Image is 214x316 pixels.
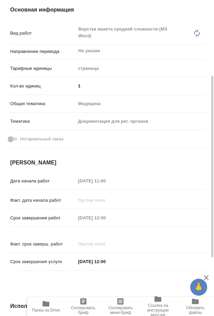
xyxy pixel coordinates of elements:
[27,297,65,316] button: Папка на Drive
[10,178,76,184] p: Дата начала работ
[10,159,207,167] h4: [PERSON_NAME]
[10,197,76,204] p: Факт. дата начала работ
[106,305,135,315] span: Скопировать мини-бриф
[76,213,135,223] input: Пустое поле
[76,257,135,266] input: ✎ Введи что-нибудь
[10,215,76,221] p: Срок завершения работ
[181,305,210,315] span: Обновить файлы
[10,100,76,107] p: Общая тематика
[20,136,63,142] span: Нотариальный заказ
[139,297,177,316] button: Ссылка на инструкции верстки
[10,6,207,14] h4: Основная информация
[76,176,135,186] input: Пустое поле
[10,48,76,55] p: Направление перевода
[76,98,207,110] div: Медицина
[10,302,207,310] h4: Исполнители
[102,297,139,316] button: Скопировать мини-бриф
[76,63,207,74] div: страница
[10,118,76,125] p: Тематика
[193,280,204,294] span: 🙏
[76,116,207,127] div: Документация для рег. органов
[190,279,207,296] button: 🙏
[177,297,214,316] button: Обновить файлы
[10,30,76,37] p: Вид работ
[10,241,76,248] p: Факт. срок заверш. работ
[10,65,76,72] p: Тарифные единицы
[76,239,135,249] input: Пустое поле
[32,308,60,313] span: Папка на Drive
[69,305,98,315] span: Скопировать бриф
[10,258,76,265] p: Срок завершения услуги
[65,297,102,316] button: Скопировать бриф
[76,195,135,205] input: Пустое поле
[10,83,76,90] p: Кол-во единиц
[76,81,207,91] input: ✎ Введи что-нибудь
